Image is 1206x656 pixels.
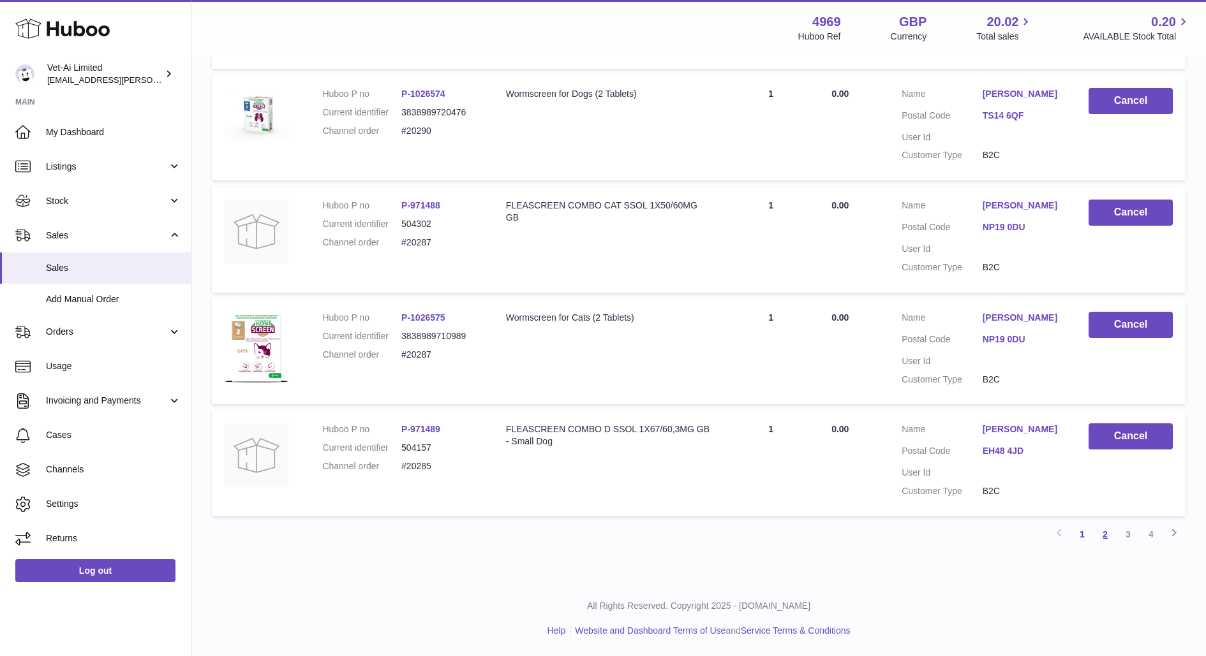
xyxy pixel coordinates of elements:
dt: User Id [902,131,982,143]
a: Log out [15,559,175,582]
span: Stock [46,195,168,207]
dd: B2C [983,485,1063,497]
span: Usage [46,360,181,372]
strong: GBP [899,13,927,31]
dt: Postal Code [902,333,982,349]
span: 20.02 [986,13,1018,31]
span: Orders [46,326,168,338]
span: Add Manual Order [46,293,181,305]
div: Currency [891,31,927,43]
span: 0.00 [831,89,849,99]
a: TS14 6QF [983,110,1063,122]
div: Wormscreen for Cats (2 Tablets) [506,312,711,324]
dt: Postal Code [902,221,982,237]
span: 0.00 [831,200,849,210]
span: Sales [46,262,181,274]
span: Sales [46,230,168,242]
dt: Customer Type [902,485,982,497]
dt: Huboo P no [322,200,401,212]
dt: User Id [902,243,982,255]
span: Cases [46,429,181,441]
button: Cancel [1089,312,1173,338]
span: Channels [46,463,181,476]
td: 1 [723,75,819,181]
dt: Huboo P no [322,88,401,100]
dd: 504302 [401,218,480,230]
dd: 3838989720476 [401,106,480,119]
span: [EMAIL_ADDRESS][PERSON_NAME][DOMAIN_NAME] [47,75,256,85]
a: NP19 0DU [983,221,1063,233]
dd: #20290 [401,125,480,137]
a: 1 [1071,523,1094,546]
dt: Current identifier [322,442,401,454]
a: 0.20 AVAILABLE Stock Total [1083,13,1191,43]
a: 3 [1117,523,1140,546]
span: 0.00 [831,424,849,434]
li: and [570,625,850,637]
td: 1 [723,411,819,516]
span: 0.00 [831,312,849,323]
button: Cancel [1089,423,1173,449]
dd: #20285 [401,460,480,472]
div: FLEASCREEN COMBO CAT SSOL 1X50/60MG GB [506,200,711,224]
button: Cancel [1089,88,1173,114]
span: Total sales [976,31,1033,43]
a: 20.02 Total sales [976,13,1033,43]
td: 1 [723,187,819,293]
dd: B2C [983,149,1063,161]
a: Service Terms & Conditions [741,625,851,636]
a: P-971488 [401,200,440,210]
td: 1 [723,299,819,405]
img: 49691735900533.jpg [225,88,288,145]
span: AVAILABLE Stock Total [1083,31,1191,43]
a: Website and Dashboard Terms of Use [575,625,726,636]
span: My Dashboard [46,126,181,138]
dt: Postal Code [902,110,982,125]
dt: Channel order [322,460,401,472]
img: no-photo.jpg [225,423,288,487]
dt: Name [902,312,982,327]
p: All Rights Reserved. Copyright 2025 - [DOMAIN_NAME] [202,600,1196,612]
div: FLEASCREEN COMBO D SSOL 1X67/60,3MG GB - Small Dog [506,423,711,448]
dd: 504157 [401,442,480,454]
dt: Name [902,200,982,215]
dt: Current identifier [322,106,401,119]
dt: Channel order [322,349,401,361]
a: [PERSON_NAME] [983,200,1063,212]
dt: User Id [902,467,982,479]
dt: Customer Type [902,149,982,161]
span: Listings [46,161,168,173]
a: [PERSON_NAME] [983,312,1063,324]
a: [PERSON_NAME] [983,88,1063,100]
dt: Channel order [322,237,401,249]
div: Huboo Ref [798,31,841,43]
dt: Postal Code [902,445,982,460]
a: 4 [1140,523,1163,546]
a: 2 [1094,523,1117,546]
img: no-photo.jpg [225,200,288,263]
dt: User Id [902,355,982,367]
button: Cancel [1089,200,1173,226]
dt: Name [902,423,982,439]
a: NP19 0DU [983,333,1063,346]
dt: Current identifier [322,330,401,342]
dd: 3838989710989 [401,330,480,342]
span: 0.20 [1151,13,1176,31]
dt: Customer Type [902,261,982,273]
dt: Channel order [322,125,401,137]
div: Vet-Ai Limited [47,62,162,86]
dd: B2C [983,374,1063,386]
img: 49691735900523.png [225,312,288,384]
span: Settings [46,498,181,510]
img: abbey.fraser-roe@vet-ai.com [15,64,34,84]
a: P-971489 [401,424,440,434]
div: Wormscreen for Dogs (2 Tablets) [506,88,711,100]
a: EH48 4JD [983,445,1063,457]
dt: Current identifier [322,218,401,230]
strong: 4969 [812,13,841,31]
dt: Name [902,88,982,103]
a: Help [547,625,566,636]
a: P-1026575 [401,312,445,323]
dt: Huboo P no [322,423,401,435]
dd: #20287 [401,237,480,249]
